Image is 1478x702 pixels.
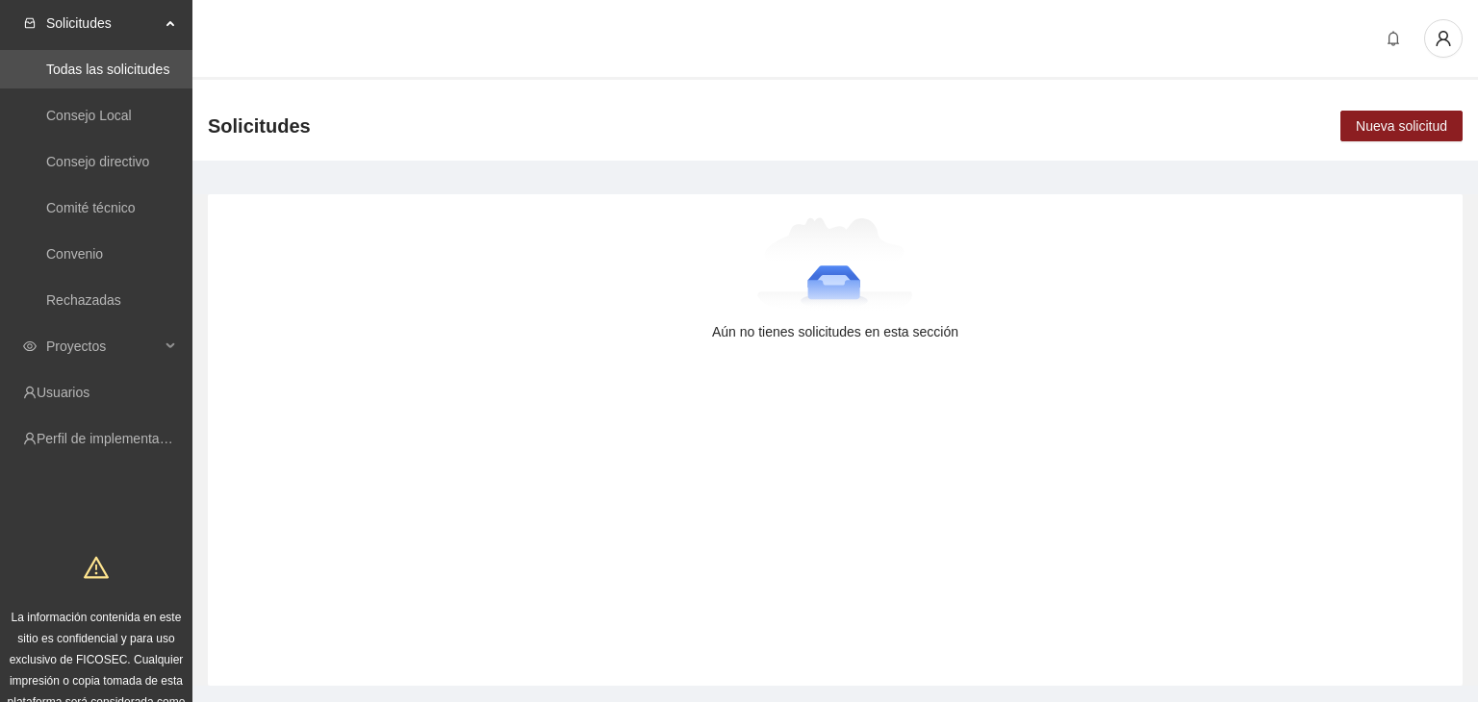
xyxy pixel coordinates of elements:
span: user [1425,30,1462,47]
a: Comité técnico [46,200,136,215]
a: Usuarios [37,385,89,400]
a: Consejo Local [46,108,132,123]
a: Rechazadas [46,292,121,308]
a: Convenio [46,246,103,262]
span: Solicitudes [46,4,160,42]
span: Proyectos [46,327,160,365]
button: bell [1378,23,1409,54]
span: Nueva solicitud [1356,115,1447,137]
img: Aún no tienes solicitudes en esta sección [757,217,914,313]
a: Todas las solicitudes [46,62,169,77]
span: inbox [23,16,37,30]
a: Perfil de implementadora [37,431,187,446]
span: Solicitudes [208,111,311,141]
span: bell [1379,31,1408,46]
button: user [1424,19,1463,58]
span: warning [84,555,109,580]
span: eye [23,339,37,353]
button: Nueva solicitud [1340,111,1463,141]
a: Consejo directivo [46,154,149,169]
div: Aún no tienes solicitudes en esta sección [239,321,1432,342]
